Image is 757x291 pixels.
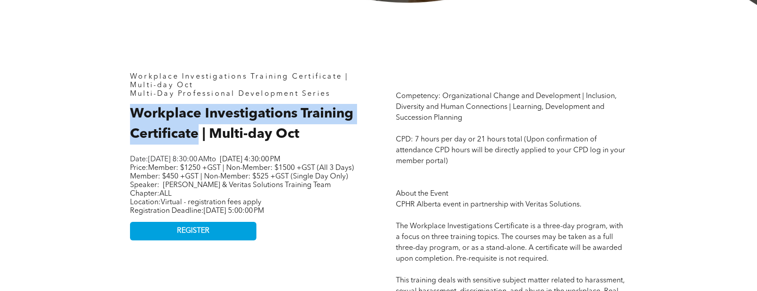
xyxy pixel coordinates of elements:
span: Date: to [130,156,216,163]
span: Workplace Investigations Training Certificate | Multi-day Oct [130,107,353,141]
span: Member: $1250 +GST | Non-Member: $1500 +GST (All 3 Days) Member: $450 +GST | Non-Member: $525 +GS... [130,164,354,180]
span: Chapter: [130,190,172,197]
span: Speaker: [130,182,159,189]
span: Location: Registration Deadline: [130,199,264,215]
span: Virtual - registration fees apply [161,199,261,206]
span: [DATE] 5:00:00 PM [204,207,264,215]
span: Workplace Investigations Training Certificate | Multi-day Oct [130,73,348,89]
span: Price: [130,164,354,180]
span: [DATE] 4:30:00 PM [220,156,280,163]
a: REGISTER [130,222,256,240]
span: [PERSON_NAME] & Veritas Solutions Training Team [163,182,331,189]
span: ALL [159,190,172,197]
span: Multi-Day Professional Development Series [130,90,330,98]
span: [DATE] 8:30:00 AM [148,156,209,163]
span: REGISTER [177,227,209,235]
